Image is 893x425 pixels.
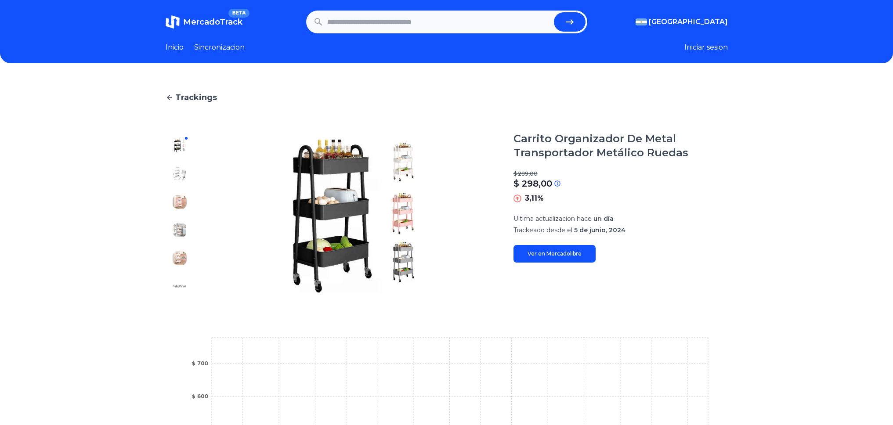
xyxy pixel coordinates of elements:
[513,132,728,160] h1: Carrito Organizador De Metal Transportador Metálico Ruedas
[636,18,647,25] img: Argentina
[173,279,187,293] img: Carrito Organizador De Metal Transportador Metálico Ruedas
[513,170,728,177] p: $ 289,00
[192,360,208,367] tspan: $ 700
[173,195,187,209] img: Carrito Organizador De Metal Transportador Metálico Ruedas
[166,15,242,29] a: MercadoTrackBETA
[173,251,187,265] img: Carrito Organizador De Metal Transportador Metálico Ruedas
[173,223,187,237] img: Carrito Organizador De Metal Transportador Metálico Ruedas
[211,132,496,300] img: Carrito Organizador De Metal Transportador Metálico Ruedas
[173,167,187,181] img: Carrito Organizador De Metal Transportador Metálico Ruedas
[593,215,614,223] span: un día
[173,139,187,153] img: Carrito Organizador De Metal Transportador Metálico Ruedas
[166,15,180,29] img: MercadoTrack
[525,193,544,204] p: 3,11%
[166,42,184,53] a: Inicio
[649,17,728,27] span: [GEOGRAPHIC_DATA]
[192,393,208,400] tspan: $ 600
[175,91,217,104] span: Trackings
[183,17,242,27] span: MercadoTrack
[684,42,728,53] button: Iniciar sesion
[513,245,596,263] a: Ver en Mercadolibre
[574,226,625,234] span: 5 de junio, 2024
[513,215,592,223] span: Ultima actualizacion hace
[513,177,552,190] p: $ 298,00
[513,226,572,234] span: Trackeado desde el
[194,42,245,53] a: Sincronizacion
[166,91,728,104] a: Trackings
[636,17,728,27] button: [GEOGRAPHIC_DATA]
[228,9,249,18] span: BETA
